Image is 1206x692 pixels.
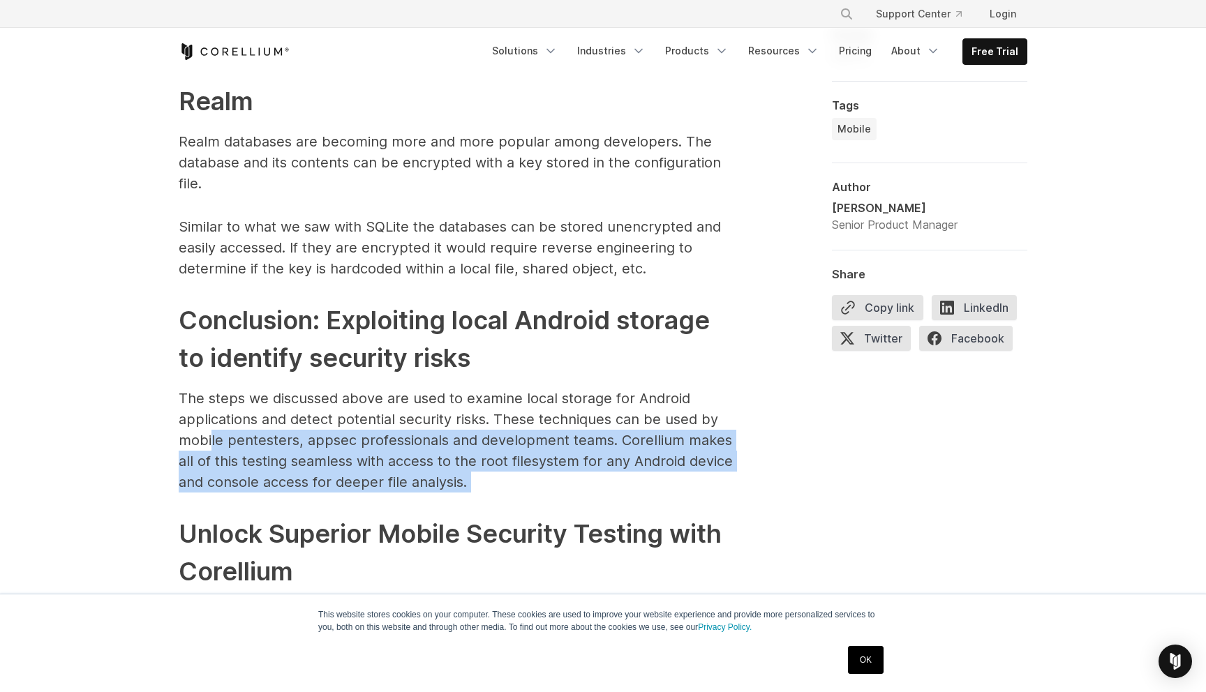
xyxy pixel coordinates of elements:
[832,295,923,320] button: Copy link
[569,38,654,63] a: Industries
[919,326,1021,356] a: Facebook
[832,200,958,216] div: [PERSON_NAME]
[823,1,1027,27] div: Navigation Menu
[963,39,1027,64] a: Free Trial
[932,295,1017,320] span: LinkedIn
[657,38,737,63] a: Products
[919,326,1013,351] span: Facebook
[883,38,948,63] a: About
[932,295,1025,326] a: LinkedIn
[179,301,737,377] h2: Conclusion: Exploiting local Android storage to identify security risks
[1159,645,1192,678] div: Open Intercom Messenger
[832,326,919,356] a: Twitter
[484,38,1027,65] div: Navigation Menu
[832,118,877,140] a: Mobile
[740,38,828,63] a: Resources
[831,38,880,63] a: Pricing
[848,646,884,674] a: OK
[698,622,752,632] a: Privacy Policy.
[832,216,958,233] div: Senior Product Manager
[832,180,1027,194] div: Author
[318,608,888,633] p: This website stores cookies on your computer. These cookies are used to improve your website expe...
[484,38,566,63] a: Solutions
[179,216,737,279] p: Similar to what we saw with SQLite the databases can be stored unencrypted and easily accessed. I...
[865,1,973,27] a: Support Center
[834,1,859,27] button: Search
[837,122,871,136] span: Mobile
[832,326,911,351] span: Twitter
[832,267,1027,281] div: Share
[179,388,737,492] p: The steps we discussed above are used to examine local storage for Android applications and detec...
[179,43,290,60] a: Corellium Home
[179,86,253,116] strong: Realm
[978,1,1027,27] a: Login
[179,515,737,590] h2: Unlock Superior Mobile Security Testing with Corellium
[179,131,737,194] p: Realm databases are becoming more and more popular among developers. The database and its content...
[832,98,1027,112] div: Tags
